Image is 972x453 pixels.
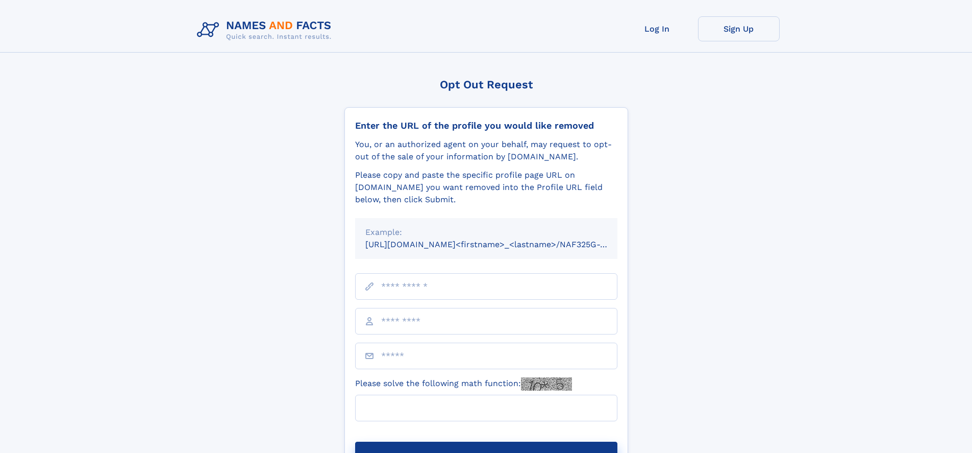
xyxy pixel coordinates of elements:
[193,16,340,44] img: Logo Names and Facts
[365,240,637,249] small: [URL][DOMAIN_NAME]<firstname>_<lastname>/NAF325G-xxxxxxxx
[355,138,617,163] div: You, or an authorized agent on your behalf, may request to opt-out of the sale of your informatio...
[365,226,607,239] div: Example:
[344,78,628,91] div: Opt Out Request
[355,169,617,206] div: Please copy and paste the specific profile page URL on [DOMAIN_NAME] you want removed into the Pr...
[698,16,780,41] a: Sign Up
[616,16,698,41] a: Log In
[355,120,617,131] div: Enter the URL of the profile you would like removed
[355,377,572,391] label: Please solve the following math function:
